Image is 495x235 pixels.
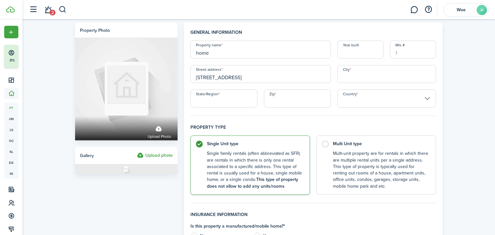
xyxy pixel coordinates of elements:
[448,8,474,12] span: Woe
[75,164,178,174] img: Photo placeholder
[4,113,18,124] a: un
[190,29,436,41] h4: General information
[4,124,18,135] a: ls
[4,157,18,168] a: eq
[190,211,436,223] h4: Insurance information
[4,135,18,146] a: oc
[207,176,298,189] b: This type of property does not allow to add any units/rooms
[4,168,18,179] a: in
[50,10,55,15] span: 2
[59,4,67,15] button: Search
[477,5,487,15] avatar-text: W
[148,133,171,140] span: Upload photo
[190,223,310,230] h4: Is this property a manufactured/mobile home? *
[27,4,39,16] button: Open sidebar
[4,45,58,68] button: 0%
[423,4,434,15] button: Open resource center
[207,150,303,190] control-radio-card-description: Single family rentals (often abbreviated as SFR) are rentals in which there is only one rental as...
[333,141,429,147] control-radio-card-title: Multi Unit type
[190,65,331,83] input: Start typing the address and then select from the dropdown
[148,123,171,140] label: Upload photo
[80,152,94,159] span: Gallery
[42,2,54,18] a: Notifications
[8,58,16,63] p: 0%
[4,146,18,157] a: kl
[408,2,420,18] a: Messaging
[4,26,18,38] button: Open menu
[4,102,18,113] a: pt
[333,150,429,190] control-radio-card-description: Multi-unit property are for rentals in which there are multiple rental units per a single address...
[190,124,436,136] h4: Property type
[80,27,110,34] div: Property photo
[390,41,436,59] input: 1
[207,141,303,147] control-radio-card-title: Single Unit type
[6,6,15,13] img: TenantCloud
